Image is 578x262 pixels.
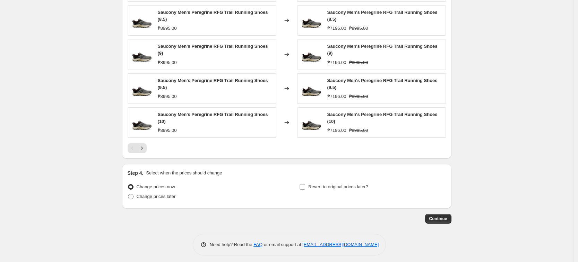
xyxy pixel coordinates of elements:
[137,194,176,199] span: Change prices later
[262,242,302,247] span: or email support at
[158,112,268,124] span: Saucony Men's Peregrine RFG Trail Running Shoes (10)
[327,78,438,90] span: Saucony Men's Peregrine RFG Trail Running Shoes (9.5)
[301,112,322,133] img: S20869-138_80x.png
[128,170,144,177] h2: Step 4.
[158,59,177,66] div: ₱8995.00
[158,44,268,56] span: Saucony Men's Peregrine RFG Trail Running Shoes (9)
[301,78,322,99] img: S20869-138_80x.png
[158,25,177,32] div: ₱8995.00
[137,184,175,189] span: Change prices now
[158,78,268,90] span: Saucony Men's Peregrine RFG Trail Running Shoes (9.5)
[349,25,368,32] strike: ₱8995.00
[349,127,368,134] strike: ₱8995.00
[349,93,368,100] strike: ₱8995.00
[137,143,147,153] button: Next
[308,184,368,189] span: Revert to original prices later?
[302,242,379,247] a: [EMAIL_ADDRESS][DOMAIN_NAME]
[131,78,152,99] img: S20869-138_80x.png
[131,10,152,31] img: S20869-138_80x.png
[158,10,268,22] span: Saucony Men's Peregrine RFG Trail Running Shoes (8.5)
[131,112,152,133] img: S20869-138_80x.png
[301,44,322,65] img: S20869-138_80x.png
[158,127,177,134] div: ₱8995.00
[158,93,177,100] div: ₱8995.00
[327,10,438,22] span: Saucony Men's Peregrine RFG Trail Running Shoes (8.5)
[327,59,346,66] div: ₱7196.00
[327,127,346,134] div: ₱7196.00
[131,44,152,65] img: S20869-138_80x.png
[327,112,438,124] span: Saucony Men's Peregrine RFG Trail Running Shoes (10)
[146,170,222,177] p: Select when the prices should change
[128,143,147,153] nav: Pagination
[210,242,254,247] span: Need help? Read the
[327,93,346,100] div: ₱7196.00
[327,44,438,56] span: Saucony Men's Peregrine RFG Trail Running Shoes (9)
[425,214,451,224] button: Continue
[429,216,447,222] span: Continue
[301,10,322,31] img: S20869-138_80x.png
[349,59,368,66] strike: ₱8995.00
[327,25,346,32] div: ₱7196.00
[253,242,262,247] a: FAQ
